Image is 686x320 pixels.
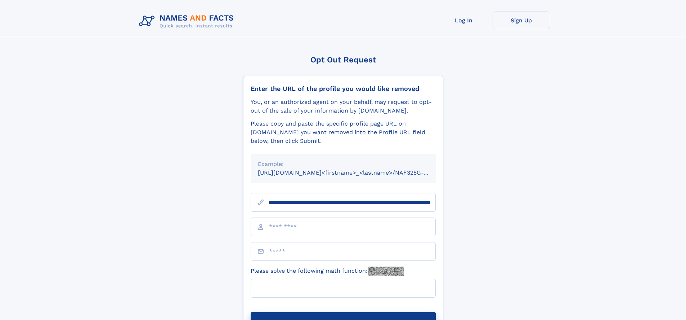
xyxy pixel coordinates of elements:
[251,119,436,145] div: Please copy and paste the specific profile page URL on [DOMAIN_NAME] you want removed into the Pr...
[258,160,429,168] div: Example:
[136,12,240,31] img: Logo Names and Facts
[243,55,443,64] div: Opt Out Request
[251,98,436,115] div: You, or an authorized agent on your behalf, may request to opt-out of the sale of your informatio...
[251,267,404,276] label: Please solve the following math function:
[493,12,550,29] a: Sign Up
[258,169,449,176] small: [URL][DOMAIN_NAME]<firstname>_<lastname>/NAF325G-xxxxxxxx
[435,12,493,29] a: Log In
[251,85,436,93] div: Enter the URL of the profile you would like removed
